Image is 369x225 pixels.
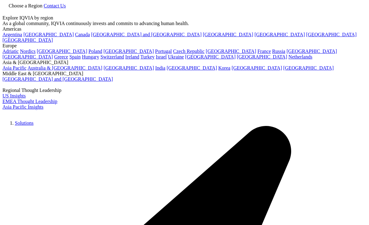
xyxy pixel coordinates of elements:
[140,54,155,59] a: Turkey
[2,104,43,110] a: Asia Pacific Insights
[2,21,367,26] div: As a global community, IQVIA continuously invests and commits to advancing human health.
[20,49,36,54] a: Nordics
[173,49,205,54] a: Czech Republic
[2,15,367,21] div: Explore IQVIA by region
[75,32,90,37] a: Canada
[185,54,235,59] a: [GEOGRAPHIC_DATA]
[104,65,154,71] a: [GEOGRAPHIC_DATA]
[254,32,305,37] a: [GEOGRAPHIC_DATA]
[9,3,42,8] span: Choose a Region
[286,49,337,54] a: [GEOGRAPHIC_DATA]
[257,49,271,54] a: France
[100,54,124,59] a: Switzerland
[69,54,80,59] a: Spain
[88,49,102,54] a: Poland
[23,32,74,37] a: [GEOGRAPHIC_DATA]
[231,65,282,71] a: [GEOGRAPHIC_DATA]
[28,65,102,71] a: Australia & [GEOGRAPHIC_DATA]
[237,54,287,59] a: [GEOGRAPHIC_DATA]
[91,32,201,37] a: [GEOGRAPHIC_DATA] and [GEOGRAPHIC_DATA]
[2,60,367,65] div: Asia & [GEOGRAPHIC_DATA]
[2,43,367,49] div: Europe
[2,49,19,54] a: Adriatic
[2,99,57,104] a: EMEA Thought Leadership
[44,3,66,8] a: Contact Us
[82,54,99,59] a: Hungary
[2,26,367,32] div: Americas
[218,65,230,71] a: Korea
[2,93,26,98] a: US Insights
[283,65,334,71] a: [GEOGRAPHIC_DATA]
[155,49,172,54] a: Portugal
[167,65,217,71] a: [GEOGRAPHIC_DATA]
[125,54,139,59] a: Ireland
[54,54,68,59] a: Greece
[168,54,184,59] a: Ukraine
[37,49,87,54] a: [GEOGRAPHIC_DATA]
[2,88,367,93] div: Regional Thought Leadership
[15,120,33,126] a: Solutions
[272,49,286,54] a: Russia
[2,71,367,76] div: Middle East & [GEOGRAPHIC_DATA]
[155,65,165,71] a: India
[306,32,357,37] a: [GEOGRAPHIC_DATA]
[203,32,253,37] a: [GEOGRAPHIC_DATA]
[2,32,22,37] a: Argentina
[206,49,256,54] a: [GEOGRAPHIC_DATA]
[2,65,27,71] a: Asia Pacific
[2,37,53,43] a: [GEOGRAPHIC_DATA]
[104,49,154,54] a: [GEOGRAPHIC_DATA]
[288,54,312,59] a: Netherlands
[2,76,113,82] a: [GEOGRAPHIC_DATA] and [GEOGRAPHIC_DATA]
[156,54,167,59] a: Israel
[2,54,53,59] a: [GEOGRAPHIC_DATA]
